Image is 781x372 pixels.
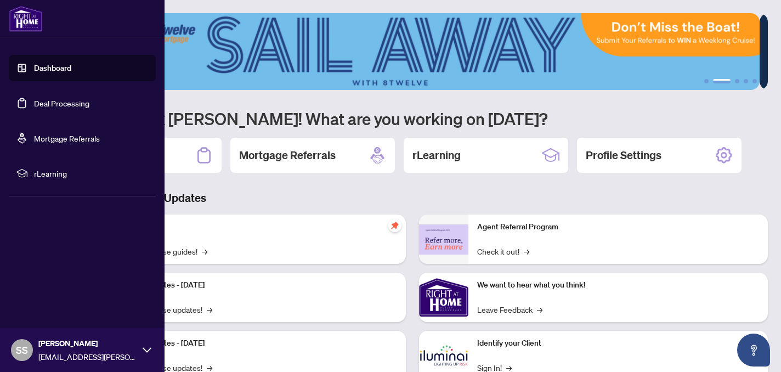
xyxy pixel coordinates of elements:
[477,303,542,315] a: Leave Feedback→
[115,337,397,350] p: Platform Updates - [DATE]
[419,224,468,255] img: Agent Referral Program
[477,221,759,233] p: Agent Referral Program
[34,167,148,179] span: rLearning
[207,303,212,315] span: →
[412,148,461,163] h2: rLearning
[752,79,757,83] button: 5
[744,79,748,83] button: 4
[38,337,137,350] span: [PERSON_NAME]
[713,79,731,83] button: 2
[9,5,43,32] img: logo
[524,245,529,257] span: →
[737,334,770,367] button: Open asap
[704,79,709,83] button: 1
[477,245,529,257] a: Check it out!→
[34,133,100,143] a: Mortgage Referrals
[115,279,397,291] p: Platform Updates - [DATE]
[239,148,336,163] h2: Mortgage Referrals
[57,108,768,129] h1: Welcome back [PERSON_NAME]! What are you working on [DATE]?
[537,303,542,315] span: →
[16,342,28,358] span: SS
[586,148,661,163] h2: Profile Settings
[735,79,739,83] button: 3
[202,245,207,257] span: →
[419,273,468,322] img: We want to hear what you think!
[477,279,759,291] p: We want to hear what you think!
[38,351,137,363] span: [EMAIL_ADDRESS][PERSON_NAME][DOMAIN_NAME]
[57,13,760,90] img: Slide 1
[57,190,768,206] h3: Brokerage & Industry Updates
[388,219,401,232] span: pushpin
[477,337,759,350] p: Identify your Client
[34,98,89,108] a: Deal Processing
[34,63,71,73] a: Dashboard
[115,221,397,233] p: Self-Help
